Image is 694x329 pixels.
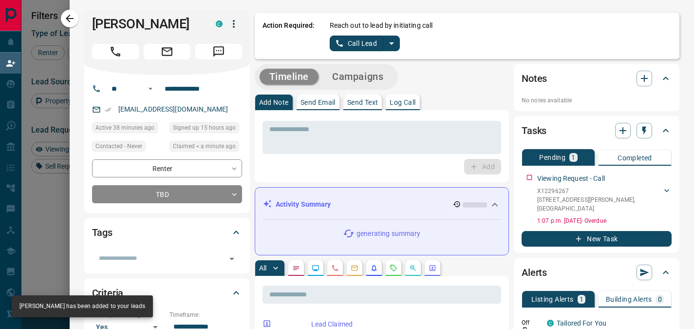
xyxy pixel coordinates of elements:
[105,106,112,113] svg: Email Verified
[92,122,165,136] div: Thu Aug 14 2025
[537,216,672,225] p: 1:07 p.m. [DATE] - Overdue
[144,44,190,59] span: Email
[259,99,289,106] p: Add Note
[531,296,574,303] p: Listing Alerts
[522,261,672,284] div: Alerts
[195,44,242,59] span: Message
[580,296,583,303] p: 1
[547,320,554,327] div: condos.ca
[118,105,228,113] a: [EMAIL_ADDRESS][DOMAIN_NAME]
[618,155,652,161] p: Completed
[522,119,672,142] div: Tasks
[169,122,242,136] div: Wed Aug 13 2025
[92,285,124,301] h2: Criteria
[19,298,145,314] div: [PERSON_NAME] has been added to your leads
[522,96,672,105] p: No notes available
[331,264,339,272] svg: Calls
[92,44,139,59] span: Call
[263,195,501,213] div: Activity Summary
[92,16,201,32] h1: [PERSON_NAME]
[330,36,400,51] div: split button
[292,264,300,272] svg: Notes
[145,83,156,95] button: Open
[322,69,393,85] button: Campaigns
[429,264,436,272] svg: Agent Actions
[522,231,672,247] button: New Task
[537,195,662,213] p: [STREET_ADDRESS][PERSON_NAME] , [GEOGRAPHIC_DATA]
[522,265,547,280] h2: Alerts
[173,123,236,133] span: Signed up 15 hours ago
[522,67,672,90] div: Notes
[571,154,575,161] p: 1
[658,296,662,303] p: 0
[92,281,242,305] div: Criteria
[300,99,336,106] p: Send Email
[95,141,142,151] span: Contacted - Never
[312,264,319,272] svg: Lead Browsing Activity
[330,20,433,31] p: Reach out to lead by initiating call
[276,199,331,210] p: Activity Summary
[330,36,384,51] button: Call Lead
[95,123,154,133] span: Active 38 minutes ago
[92,185,242,203] div: TBD
[92,221,242,244] div: Tags
[537,185,672,215] div: X12296267[STREET_ADDRESS][PERSON_NAME],[GEOGRAPHIC_DATA]
[409,264,417,272] svg: Opportunities
[390,264,397,272] svg: Requests
[351,264,358,272] svg: Emails
[522,71,547,86] h2: Notes
[347,99,378,106] p: Send Text
[606,296,652,303] p: Building Alerts
[263,20,315,51] p: Action Required:
[370,264,378,272] svg: Listing Alerts
[390,99,415,106] p: Log Call
[92,159,242,177] div: Renter
[557,319,606,327] a: Tailored For You
[260,69,319,85] button: Timeline
[537,187,662,195] p: X12296267
[259,265,267,271] p: All
[522,123,546,138] h2: Tasks
[92,225,113,240] h2: Tags
[173,141,236,151] span: Claimed < a minute ago
[539,154,565,161] p: Pending
[356,229,420,239] p: generating summary
[169,141,242,155] div: Thu Aug 14 2025
[225,252,239,266] button: Open
[216,20,223,27] div: condos.ca
[522,318,541,327] p: Off
[169,310,242,319] p: Timeframe:
[537,174,605,184] p: Viewing Request - Call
